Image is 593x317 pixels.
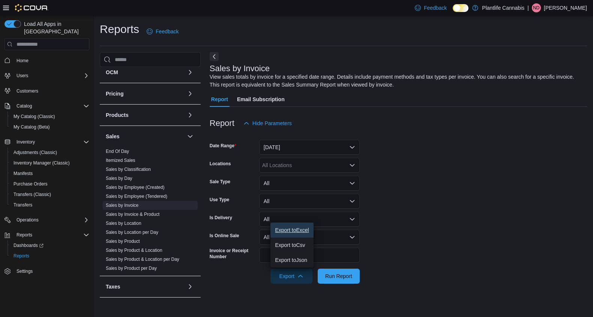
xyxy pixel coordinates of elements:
[14,202,32,208] span: Transfers
[14,138,89,147] span: Inventory
[17,139,35,145] span: Inventory
[318,269,360,284] button: Run Report
[2,85,92,96] button: Customers
[14,87,41,96] a: Customers
[106,90,123,97] h3: Pricing
[252,120,292,127] span: Hide Parameters
[106,133,120,140] h3: Sales
[106,266,157,271] a: Sales by Product per Day
[2,55,92,66] button: Home
[11,241,47,250] a: Dashboards
[237,92,285,107] span: Email Subscription
[14,230,35,239] button: Reports
[8,111,92,122] button: My Catalog (Classic)
[275,257,309,263] span: Export to Json
[270,253,313,268] button: Export toJson
[14,124,50,130] span: My Catalog (Beta)
[2,230,92,240] button: Reports
[259,194,360,209] button: All
[14,56,32,65] a: Home
[2,215,92,225] button: Operations
[106,238,140,244] span: Sales by Product
[2,70,92,81] button: Users
[14,230,89,239] span: Reports
[14,242,44,248] span: Dashboards
[11,148,89,157] span: Adjustments (Classic)
[14,138,38,147] button: Inventory
[186,282,195,291] button: Taxes
[210,233,239,239] label: Is Online Sale
[11,190,89,199] span: Transfers (Classic)
[270,223,313,238] button: Export toExcel
[21,20,89,35] span: Load All Apps in [GEOGRAPHIC_DATA]
[11,251,32,260] a: Reports
[210,143,236,149] label: Date Range
[11,112,58,121] a: My Catalog (Classic)
[14,253,29,259] span: Reports
[532,3,541,12] div: Nick Dickson
[11,169,89,178] span: Manifests
[106,90,184,97] button: Pricing
[11,148,60,157] a: Adjustments (Classic)
[186,89,195,98] button: Pricing
[106,149,129,154] a: End Of Day
[11,200,89,209] span: Transfers
[14,86,89,96] span: Customers
[412,0,450,15] a: Feedback
[8,179,92,189] button: Purchase Orders
[275,227,309,233] span: Export to Excel
[14,114,55,120] span: My Catalog (Classic)
[14,267,36,276] a: Settings
[17,232,32,238] span: Reports
[106,202,138,208] span: Sales by Invoice
[8,189,92,200] button: Transfers (Classic)
[14,266,89,276] span: Settings
[106,265,157,271] span: Sales by Product per Day
[17,88,38,94] span: Customers
[210,179,230,185] label: Sale Type
[11,241,89,250] span: Dashboards
[11,190,54,199] a: Transfers (Classic)
[106,148,129,154] span: End Of Day
[14,160,70,166] span: Inventory Manager (Classic)
[259,140,360,155] button: [DATE]
[186,111,195,120] button: Products
[106,248,162,253] a: Sales by Product & Location
[11,123,89,132] span: My Catalog (Beta)
[349,162,355,168] button: Open list of options
[210,248,256,260] label: Invoice or Receipt Number
[533,3,539,12] span: ND
[270,269,312,284] button: Export
[17,217,39,223] span: Operations
[100,22,139,37] h1: Reports
[144,24,182,39] a: Feedback
[11,251,89,260] span: Reports
[106,212,159,217] a: Sales by Invoice & Product
[14,170,33,176] span: Manifests
[106,167,151,172] a: Sales by Classification
[8,122,92,132] button: My Catalog (Beta)
[14,215,42,224] button: Operations
[11,158,89,167] span: Inventory Manager (Classic)
[453,4,468,12] input: Dark Mode
[482,3,524,12] p: Plantlife Cannabis
[17,268,33,274] span: Settings
[2,101,92,111] button: Catalog
[14,102,89,111] span: Catalog
[106,221,141,226] a: Sales by Location
[106,69,184,76] button: OCM
[106,230,158,235] a: Sales by Location per Day
[259,230,360,245] button: All
[106,193,167,199] span: Sales by Employee (Tendered)
[106,247,162,253] span: Sales by Product & Location
[14,191,51,197] span: Transfers (Classic)
[106,229,158,235] span: Sales by Location per Day
[106,283,120,290] h3: Taxes
[14,181,48,187] span: Purchase Orders
[106,157,135,163] span: Itemized Sales
[106,158,135,163] a: Itemized Sales
[11,123,53,132] a: My Catalog (Beta)
[14,215,89,224] span: Operations
[259,212,360,227] button: All
[259,176,360,191] button: All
